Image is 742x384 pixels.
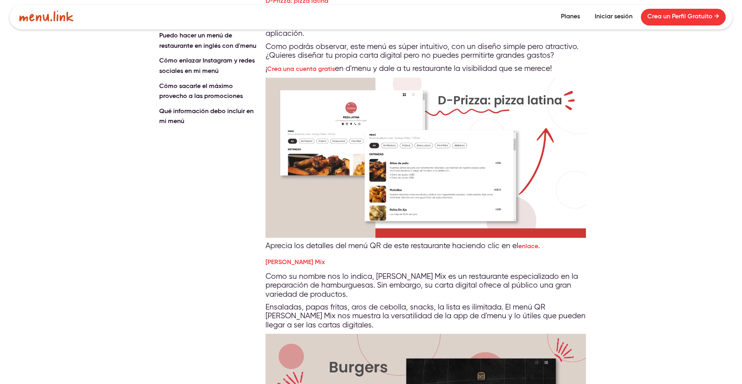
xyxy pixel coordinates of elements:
a: Qué información debo incluir en mi menú [156,107,258,127]
a: Iniciar sesión [588,9,639,25]
p: Aprecia los detalles del menú QR de este restaurante haciendo clic en el . [266,242,586,251]
a: Crea un Perfil Gratuito → [641,9,726,25]
a: enlace [518,243,538,250]
a: Crea una cuenta gratis [267,66,335,72]
p: Como podrás observar, este menú es súper intuitivo, con un diseño simple pero atractivo. ¿Quieres... [266,43,586,61]
p: Como su nombre nos lo indica, [PERSON_NAME] Mix es un restaurante especializado en la preparación... [266,272,586,299]
a: Cómo enlazar Instagram y redes sociales en mi menú [156,56,258,76]
p: ¡ en d'menu y dale a tu restaurante la visibilidad que se merece! [266,65,586,74]
a: [PERSON_NAME] Mix [266,259,325,266]
p: Ensaladas, papas fritas, aros de cebolla, snacks, la lista es ilimitada. El menú QR [PERSON_NAME]... [266,303,586,330]
a: Planes [555,9,586,25]
img: menú digital dmenu dprizza pizza latina restaurante [266,78,586,238]
a: Puedo hacer un menú de restaurante en inglés con d'menu [156,31,258,51]
a: Cómo sacarle el máximo provecho a las promociones [156,82,258,102]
